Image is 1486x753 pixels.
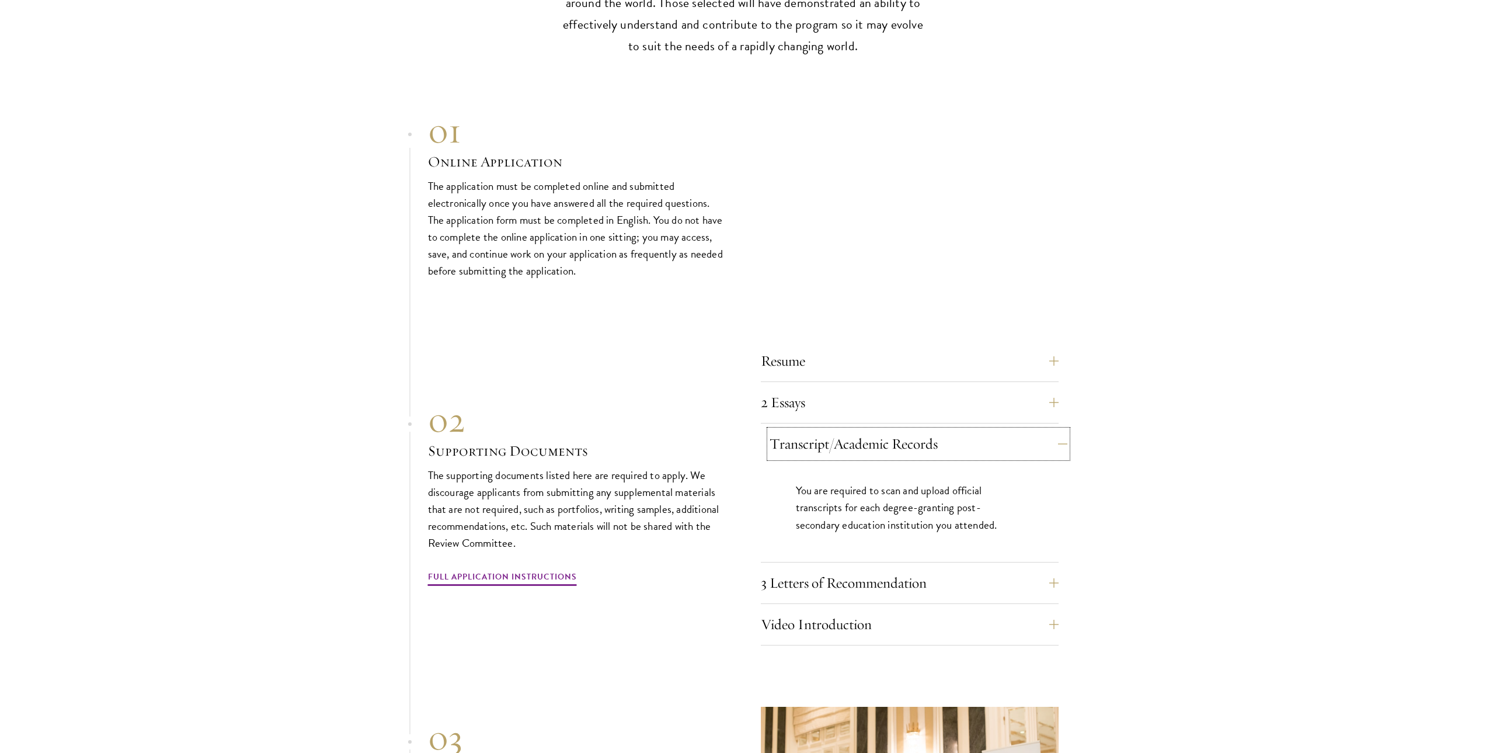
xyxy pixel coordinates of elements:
h3: Online Application [428,152,726,172]
div: 01 [428,110,726,152]
button: 2 Essays [761,388,1059,417]
button: Transcript/Academic Records [770,430,1067,458]
button: 3 Letters of Recommendation [761,569,1059,597]
h3: Supporting Documents [428,441,726,461]
div: 02 [428,399,726,441]
button: Video Introduction [761,610,1059,639]
p: You are required to scan and upload official transcripts for each degree-granting post-secondary ... [796,482,1024,533]
p: The supporting documents listed here are required to apply. We discourage applicants from submitt... [428,467,726,551]
button: Resume [761,347,1059,375]
p: The application must be completed online and submitted electronically once you have answered all ... [428,178,726,279]
a: Full Application Instructions [428,570,577,588]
